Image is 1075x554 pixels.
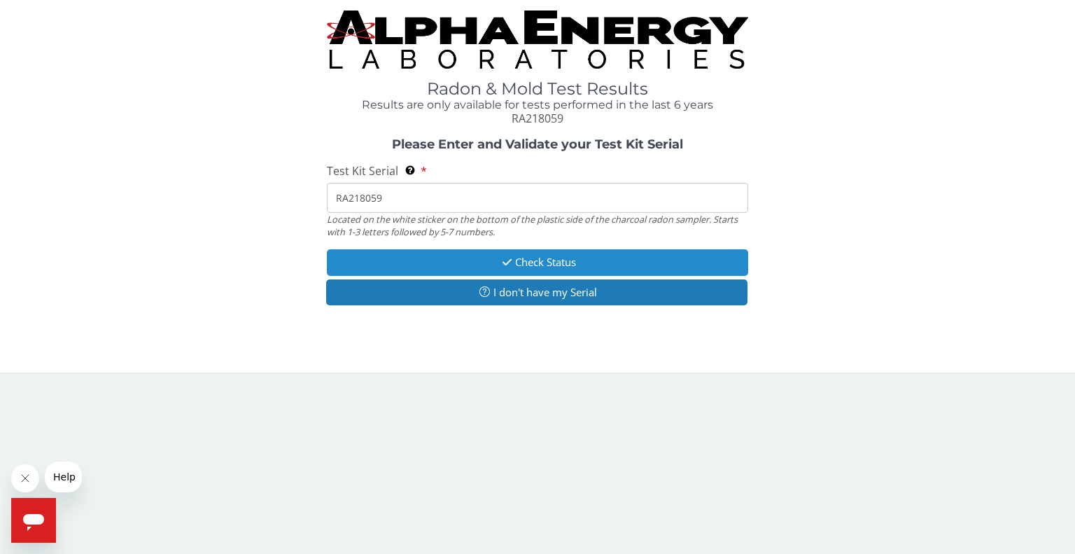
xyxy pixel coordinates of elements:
span: Test Kit Serial [327,163,398,179]
span: RA218059 [512,111,563,126]
iframe: Message from company [45,462,82,492]
div: Located on the white sticker on the bottom of the plastic side of the charcoal radon sampler. Sta... [327,213,748,239]
iframe: Button to launch messaging window [11,498,56,543]
strong: Please Enter and Validate your Test Kit Serial [392,137,683,152]
h1: Radon & Mold Test Results [327,80,748,98]
h4: Results are only available for tests performed in the last 6 years [327,99,748,111]
button: Check Status [327,249,748,275]
img: TightCrop.jpg [327,11,748,69]
iframe: Close message [11,464,39,492]
button: I don't have my Serial [326,279,747,305]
